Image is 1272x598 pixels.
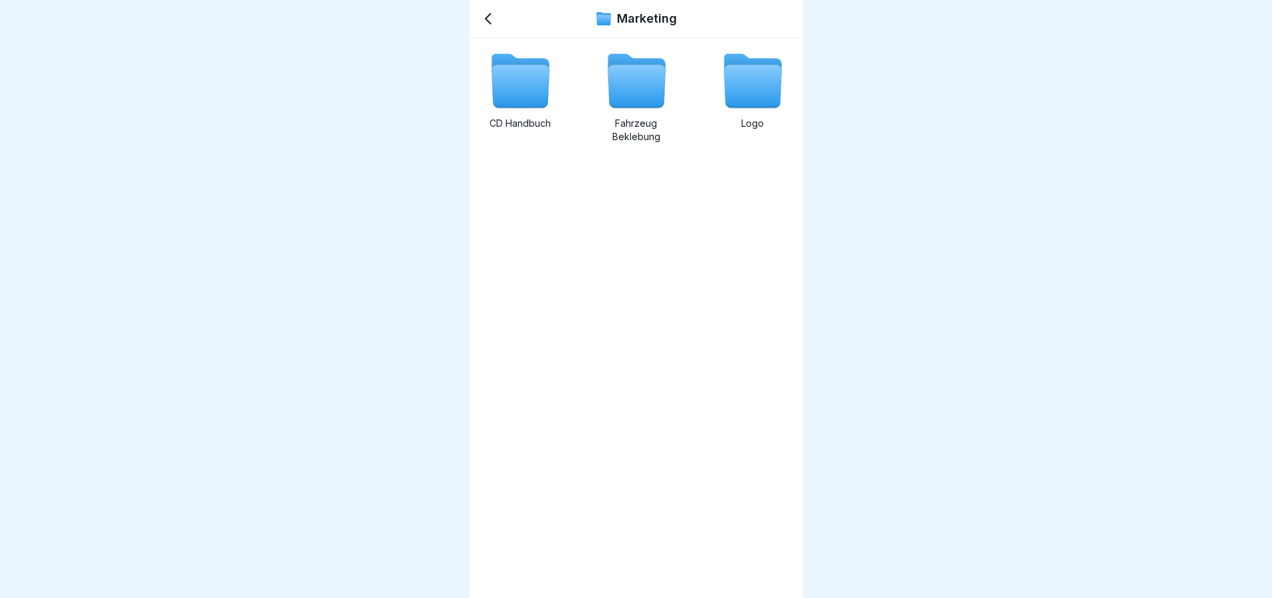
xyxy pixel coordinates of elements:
[480,117,560,130] p: CD Handbuch
[480,49,560,143] a: CD Handbuch
[596,117,676,143] p: Fahrzeug Beklebung
[596,49,676,143] a: Fahrzeug Beklebung
[617,11,677,26] p: Marketing
[712,49,793,143] a: Logo
[712,117,793,130] p: Logo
